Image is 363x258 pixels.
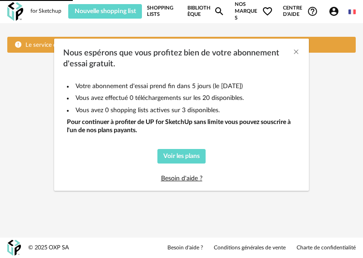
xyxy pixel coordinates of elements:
[67,94,296,102] li: Vous avez effectué 0 téléchargements sur les 20 disponibles.
[292,48,300,57] button: Close
[161,175,202,182] a: Besoin d'aide ?
[54,39,309,191] div: dialog
[163,153,200,159] span: Voir les plans
[67,106,296,114] li: Vous avez 0 shopping lists actives sur 3 disponibles.
[67,118,296,134] div: Pour continuer à profiter de UP for SketchUp sans limite vous pouvez souscrire à l'un de nos plan...
[63,49,279,68] span: Nous espérons que vous profitez bien de votre abonnement d'essai gratuit.
[67,82,296,90] li: Votre abonnement d'essai prend fin dans 5 jours (le [DATE])
[157,149,206,164] button: Voir les plans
